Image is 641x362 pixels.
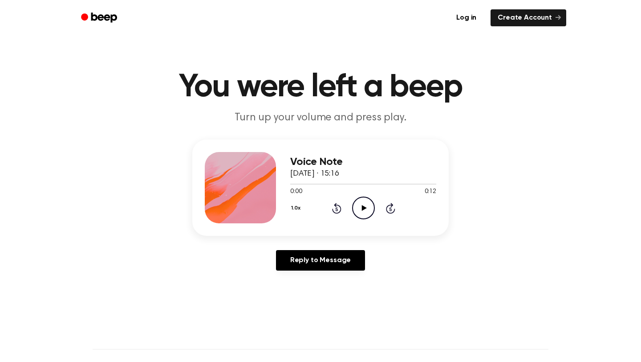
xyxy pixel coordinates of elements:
button: 1.0x [290,201,304,216]
a: Log in [447,8,485,28]
h3: Voice Note [290,156,436,168]
span: 0:00 [290,187,302,197]
h1: You were left a beep [93,71,548,103]
a: Reply to Message [276,250,365,271]
span: 0:12 [425,187,436,197]
p: Turn up your volume and press play. [150,111,491,125]
span: [DATE] · 15:16 [290,170,339,178]
a: Beep [75,9,125,27]
a: Create Account [491,9,566,26]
